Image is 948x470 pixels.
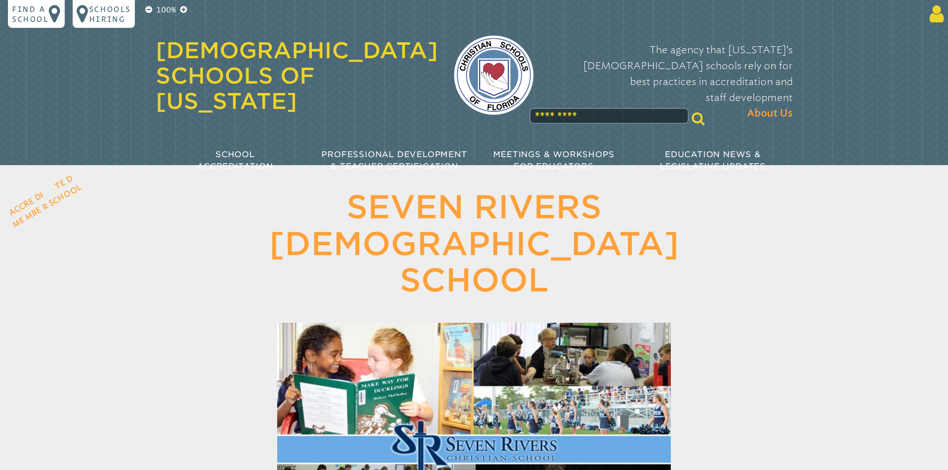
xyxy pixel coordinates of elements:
p: The agency that [US_STATE]’s [DEMOGRAPHIC_DATA] schools rely on for best practices in accreditati... [549,42,793,121]
p: Find a school [12,4,49,24]
p: Schools Hiring [89,4,131,24]
span: School Accreditation [197,150,273,171]
h1: Seven Rivers [DEMOGRAPHIC_DATA] School [218,189,730,299]
span: About Us [747,105,793,121]
span: Professional Development & Teacher Certification [321,150,467,171]
span: Meetings & Workshops for Educators [493,150,615,171]
span: Education News & Legislative Updates [660,150,766,171]
a: [DEMOGRAPHIC_DATA] Schools of [US_STATE] [156,37,438,114]
p: 100% [154,4,178,16]
img: csf-logo-web-colors.png [454,35,533,115]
